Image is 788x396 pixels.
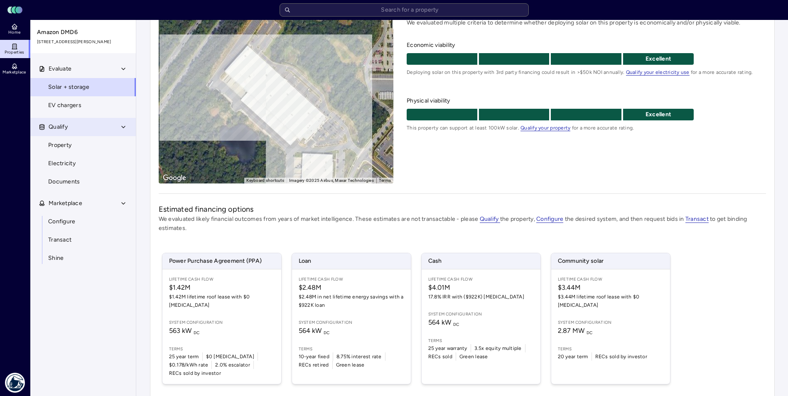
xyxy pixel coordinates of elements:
sub: DC [453,322,459,327]
span: RECs sold by investor [595,352,647,361]
h2: Estimated financing options [159,204,766,215]
a: Power Purchase Agreement (PPA)Lifetime Cash Flow$1.42M$1.42M lifetime roof lease with $0 [MEDICAL... [162,253,282,384]
span: Qualify [49,122,68,132]
span: System configuration [169,319,275,326]
span: $1.42M lifetime roof lease with $0 [MEDICAL_DATA] [169,293,275,309]
a: Qualify [480,215,500,222]
span: Electricity [48,159,76,168]
a: Solar + storage [30,78,136,96]
span: Terms [299,346,404,352]
span: Property [48,141,71,150]
span: Transact [48,235,71,244]
span: EV chargers [48,101,81,110]
span: System configuration [299,319,404,326]
span: $2.48M in net lifetime energy savings with a $922K loan [299,293,404,309]
span: [STREET_ADDRESS][PERSON_NAME] [37,39,130,45]
span: $0 [MEDICAL_DATA] [206,352,254,361]
a: Open this area in Google Maps (opens a new window) [161,173,188,183]
p: We evaluated multiple criteria to determine whether deploying solar on this property is economica... [407,18,766,27]
span: Lifetime Cash Flow [299,276,404,283]
span: $3.44M [558,283,663,293]
span: $2.48M [299,283,404,293]
span: Economic viability [407,41,766,50]
a: Transact [685,215,709,222]
span: 17.8% IRR with ($922K) [MEDICAL_DATA] [428,293,534,301]
span: Physical viability [407,96,766,105]
span: Power Purchase Agreement (PPA) [162,253,281,269]
span: Marketplace [49,199,82,208]
button: Marketplace [30,194,137,213]
span: Solar + storage [48,83,89,92]
button: Keyboard shortcuts [246,178,284,183]
a: EV chargers [30,96,136,115]
span: RECs sold [428,352,452,361]
span: 564 kW [299,327,330,335]
span: $3.44M lifetime roof lease with $0 [MEDICAL_DATA] [558,293,663,309]
span: Terms [169,346,275,352]
span: RECs sold by investor [169,369,221,377]
span: Evaluate [49,64,71,73]
a: Qualify your property [520,125,570,131]
span: Qualify your electricity use [626,69,690,76]
span: $1.42M [169,283,275,293]
a: Shine [30,249,136,267]
span: 8.75% interest rate [336,352,382,361]
span: 2.87 MW [558,327,593,335]
span: Marketplace [2,70,26,75]
sub: DC [194,330,200,335]
input: Search for a property [280,3,529,17]
span: $4.01M [428,283,534,293]
a: Terms (opens in new tab) [379,178,391,183]
p: Excellent [623,54,694,64]
span: Green lease [459,352,488,361]
span: 25 year warranty [428,344,467,352]
img: PGIM [5,373,25,393]
a: Electricity [30,154,136,173]
span: Configure [48,217,75,226]
span: 20 year term [558,352,588,361]
span: System configuration [428,311,534,318]
span: 25 year term [169,352,199,361]
span: Terms [558,346,663,352]
span: 2.0% escalator [215,361,250,369]
sub: DC [587,330,593,335]
img: Google [161,173,188,183]
span: Lifetime Cash Flow [558,276,663,283]
span: Shine [48,254,64,263]
a: Transact [30,231,136,249]
span: Imagery ©2025 Airbus, Maxar Technologies [289,178,374,183]
a: Configure [30,213,136,231]
span: Lifetime Cash Flow [169,276,275,283]
span: 563 kW [169,327,200,335]
span: RECs retired [299,361,329,369]
span: Loan [292,253,411,269]
sub: DC [324,330,330,335]
span: Lifetime Cash Flow [428,276,534,283]
span: System configuration [558,319,663,326]
span: Deploying solar on this property with 3rd party financing could result in >$50k NOI annually. for... [407,68,766,76]
a: Property [30,136,136,154]
span: Community solar [551,253,670,269]
p: Excellent [623,110,694,119]
span: Documents [48,177,80,186]
span: This property can support at least 100kW solar. for a more accurate rating. [407,124,766,132]
span: Home [8,30,20,35]
span: 564 kW [428,318,459,326]
a: Qualify your electricity use [626,69,690,75]
a: Configure [536,215,563,222]
button: Qualify [30,118,137,136]
span: 10-year fixed [299,352,329,361]
a: Community solarLifetime Cash Flow$3.44M$3.44M lifetime roof lease with $0 [MEDICAL_DATA]System co... [551,253,670,384]
span: Amazon DMD6 [37,28,130,37]
p: We evaluated likely financial outcomes from years of market intelligence. These estimates are not... [159,215,766,233]
a: CashLifetime Cash Flow$4.01M17.8% IRR with ($922K) [MEDICAL_DATA]System configuration564 kW DCTer... [421,253,541,384]
span: Green lease [336,361,365,369]
span: Cash [422,253,540,269]
span: Properties [5,50,25,55]
span: 3.5x equity multiple [474,344,522,352]
span: Terms [428,337,534,344]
